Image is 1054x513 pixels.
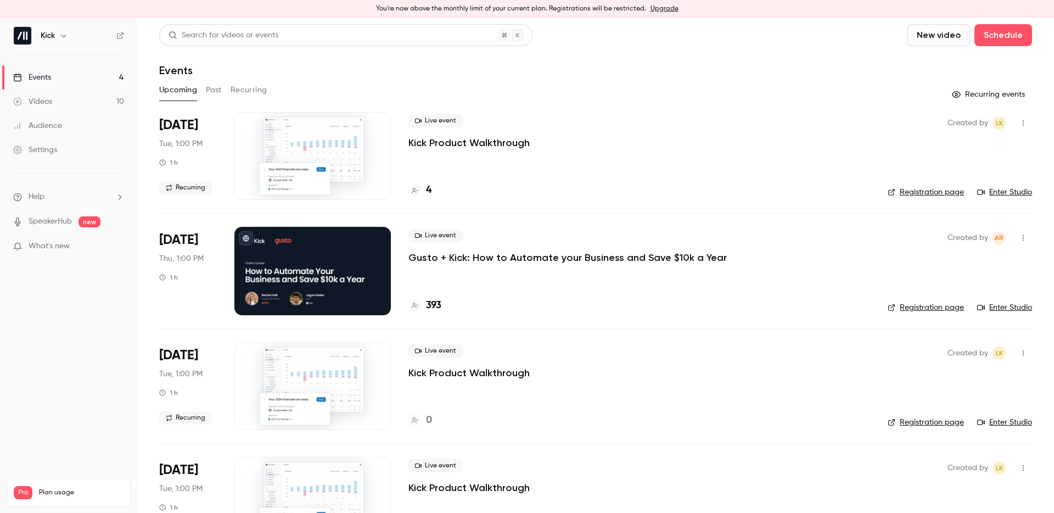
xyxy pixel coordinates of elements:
span: [DATE] [159,116,198,134]
h4: 0 [426,413,432,428]
div: 1 h [159,388,178,397]
button: Recurring [231,81,267,99]
h6: Kick [41,30,55,41]
a: Gusto + Kick: How to Automate your Business and Save $10k a Year [408,251,727,264]
iframe: Noticeable Trigger [111,242,124,252]
div: Videos [13,96,52,107]
span: Created by [948,347,988,360]
button: Schedule [974,24,1032,46]
button: New video [907,24,970,46]
span: Tue, 1:00 PM [159,138,203,149]
a: 4 [408,183,431,198]
a: Registration page [888,417,964,428]
span: Plan usage [39,488,124,497]
a: 0 [408,413,432,428]
span: Thu, 1:00 PM [159,253,204,264]
span: Recurring [159,181,212,194]
span: new [79,216,100,227]
a: Registration page [888,302,964,313]
button: Past [206,81,222,99]
span: Live event [408,344,463,358]
span: Help [29,191,44,203]
span: Andrew Roth [993,231,1006,244]
div: 1 h [159,273,178,282]
span: LK [996,461,1003,475]
a: SpeakerHub [29,216,72,227]
div: Sep 23 Tue, 11:00 AM (America/Los Angeles) [159,112,217,200]
h1: Events [159,64,193,77]
div: Search for videos or events [169,30,278,41]
span: Created by [948,461,988,475]
img: Kick [14,27,31,44]
h4: 4 [426,183,431,198]
a: Kick Product Walkthrough [408,481,530,494]
a: Registration page [888,187,964,198]
span: LK [996,347,1003,360]
span: Pro [14,486,32,499]
a: Upgrade [651,4,679,13]
span: Live event [408,114,463,127]
div: Settings [13,144,57,155]
a: 393 [408,298,441,313]
span: Live event [408,459,463,472]
div: Sep 30 Tue, 11:00 AM (America/Los Angeles) [159,342,217,430]
a: Enter Studio [977,187,1032,198]
span: Logan Kieller [993,116,1006,130]
div: 1 h [159,158,178,167]
span: Created by [948,116,988,130]
div: Events [13,72,51,83]
span: Recurring [159,411,212,425]
span: [DATE] [159,347,198,364]
span: Created by [948,231,988,244]
button: Upcoming [159,81,197,99]
button: Recurring events [947,86,1032,103]
span: Tue, 1:00 PM [159,483,203,494]
span: Live event [408,229,463,242]
li: help-dropdown-opener [13,191,124,203]
div: Audience [13,120,62,131]
span: Logan Kieller [993,347,1006,360]
h4: 393 [426,298,441,313]
span: AR [995,231,1003,244]
a: Enter Studio [977,302,1032,313]
a: Enter Studio [977,417,1032,428]
span: Tue, 1:00 PM [159,369,203,380]
a: Kick Product Walkthrough [408,366,530,380]
div: 1 h [159,503,178,512]
div: Sep 25 Thu, 11:00 AM (America/Vancouver) [159,227,217,315]
span: Logan Kieller [993,461,1006,475]
span: What's new [29,241,70,252]
span: [DATE] [159,461,198,479]
a: Kick Product Walkthrough [408,136,530,149]
span: [DATE] [159,231,198,249]
span: LK [996,116,1003,130]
